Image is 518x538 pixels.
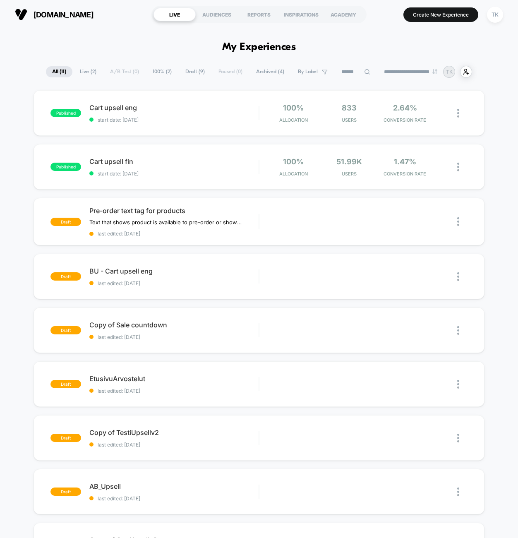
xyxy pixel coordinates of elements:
[484,6,506,23] button: TK
[322,8,365,21] div: ACADEMY
[393,103,417,112] span: 2.64%
[46,66,72,77] span: All ( 11 )
[89,375,259,383] span: EtusivuArvostelut
[89,388,259,394] span: last edited: [DATE]
[446,69,453,75] p: TK
[323,117,375,123] span: Users
[394,157,416,166] span: 1.47%
[89,171,259,177] span: start date: [DATE]
[342,103,357,112] span: 833
[336,157,362,166] span: 51.99k
[457,488,459,496] img: close
[89,280,259,286] span: last edited: [DATE]
[196,8,238,21] div: AUDIENCES
[50,109,81,117] span: published
[50,380,81,388] span: draft
[222,41,296,53] h1: My Experiences
[487,7,503,23] div: TK
[15,8,27,21] img: Visually logo
[12,8,96,21] button: [DOMAIN_NAME]
[250,66,290,77] span: Archived ( 4 )
[89,207,259,215] span: Pre-order text tag for products
[379,171,431,177] span: CONVERSION RATE
[279,117,308,123] span: Allocation
[432,69,437,74] img: end
[379,117,431,123] span: CONVERSION RATE
[89,267,259,275] span: BU - Cart upsell eng
[89,321,259,329] span: Copy of Sale countdown
[34,10,94,19] span: [DOMAIN_NAME]
[457,380,459,389] img: close
[279,171,308,177] span: Allocation
[323,171,375,177] span: Users
[89,482,259,490] span: AB_Upsell
[50,488,81,496] span: draft
[50,326,81,334] span: draft
[153,8,196,21] div: LIVE
[457,434,459,442] img: close
[283,103,304,112] span: 100%
[50,434,81,442] span: draft
[89,428,259,437] span: Copy of TestiUpsellv2
[89,495,259,502] span: last edited: [DATE]
[89,334,259,340] span: last edited: [DATE]
[238,8,280,21] div: REPORTS
[457,272,459,281] img: close
[89,103,259,112] span: Cart upsell eng
[89,219,243,226] span: Text that shows product is available to pre-order or shows estimated delivery week.
[457,217,459,226] img: close
[50,272,81,281] span: draft
[74,66,103,77] span: Live ( 2 )
[89,442,259,448] span: last edited: [DATE]
[280,8,322,21] div: INSPIRATIONS
[89,117,259,123] span: start date: [DATE]
[298,69,318,75] span: By Label
[403,7,478,22] button: Create New Experience
[146,66,178,77] span: 100% ( 2 )
[89,157,259,166] span: Cart upsell fin
[457,326,459,335] img: close
[50,218,81,226] span: draft
[457,109,459,118] img: close
[457,163,459,171] img: close
[89,231,259,237] span: last edited: [DATE]
[50,163,81,171] span: published
[179,66,211,77] span: Draft ( 9 )
[283,157,304,166] span: 100%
